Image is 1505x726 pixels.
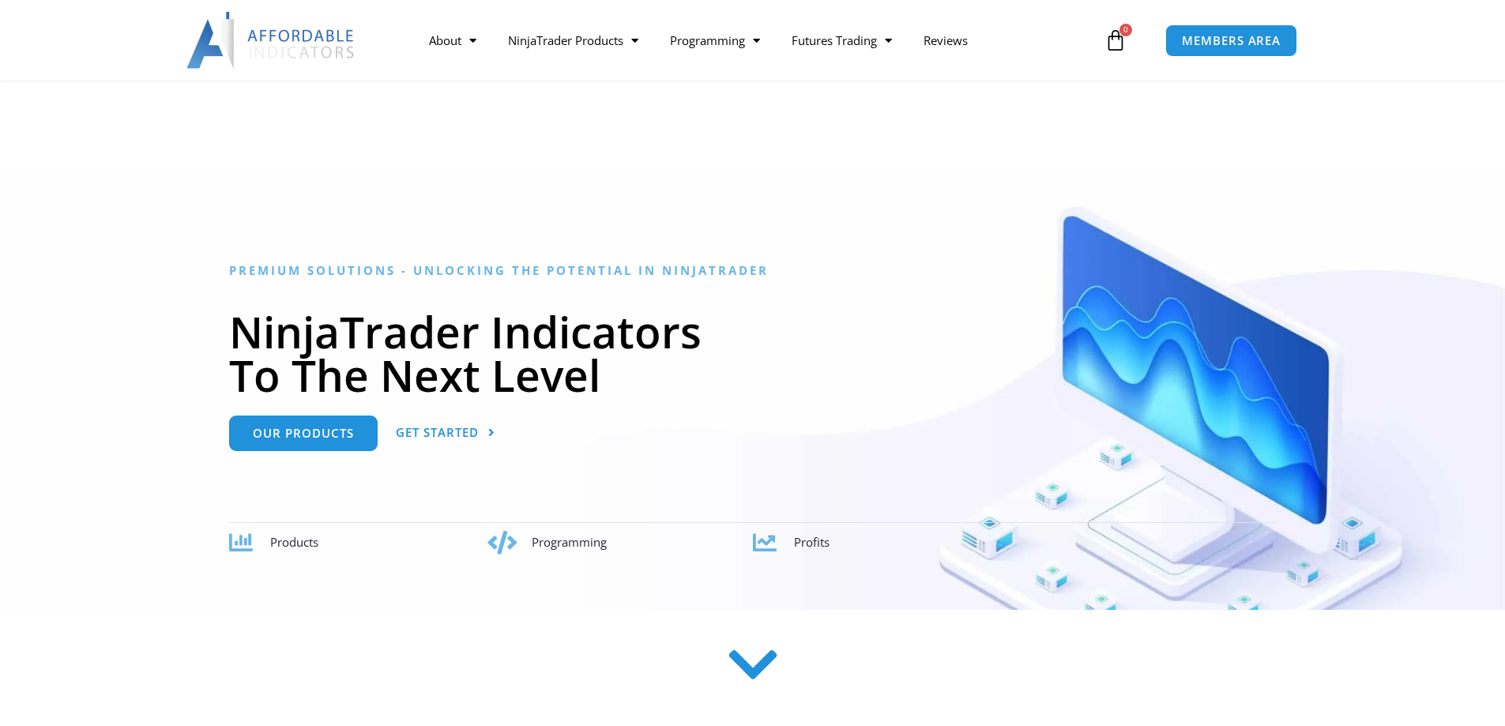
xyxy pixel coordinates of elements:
span: 0 [1119,24,1132,36]
a: MEMBERS AREA [1165,24,1297,57]
span: Programming [532,534,607,550]
span: Profits [794,534,830,550]
a: About [413,22,492,58]
a: Reviews [908,22,984,58]
nav: Menu [413,22,1101,58]
a: Programming [654,22,776,58]
h1: NinjaTrader Indicators To The Next Level [229,310,1276,397]
span: Get Started [396,427,479,438]
a: Get Started [396,416,495,451]
a: NinjaTrader Products [492,22,654,58]
a: 0 [1081,17,1150,63]
a: Our Products [229,416,378,451]
span: MEMBERS AREA [1182,35,1281,47]
span: Products [270,534,318,550]
h6: Premium Solutions - Unlocking the Potential in NinjaTrader [229,263,1276,278]
span: Our Products [253,427,354,439]
img: LogoAI | Affordable Indicators – NinjaTrader [186,12,356,69]
a: Futures Trading [776,22,908,58]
